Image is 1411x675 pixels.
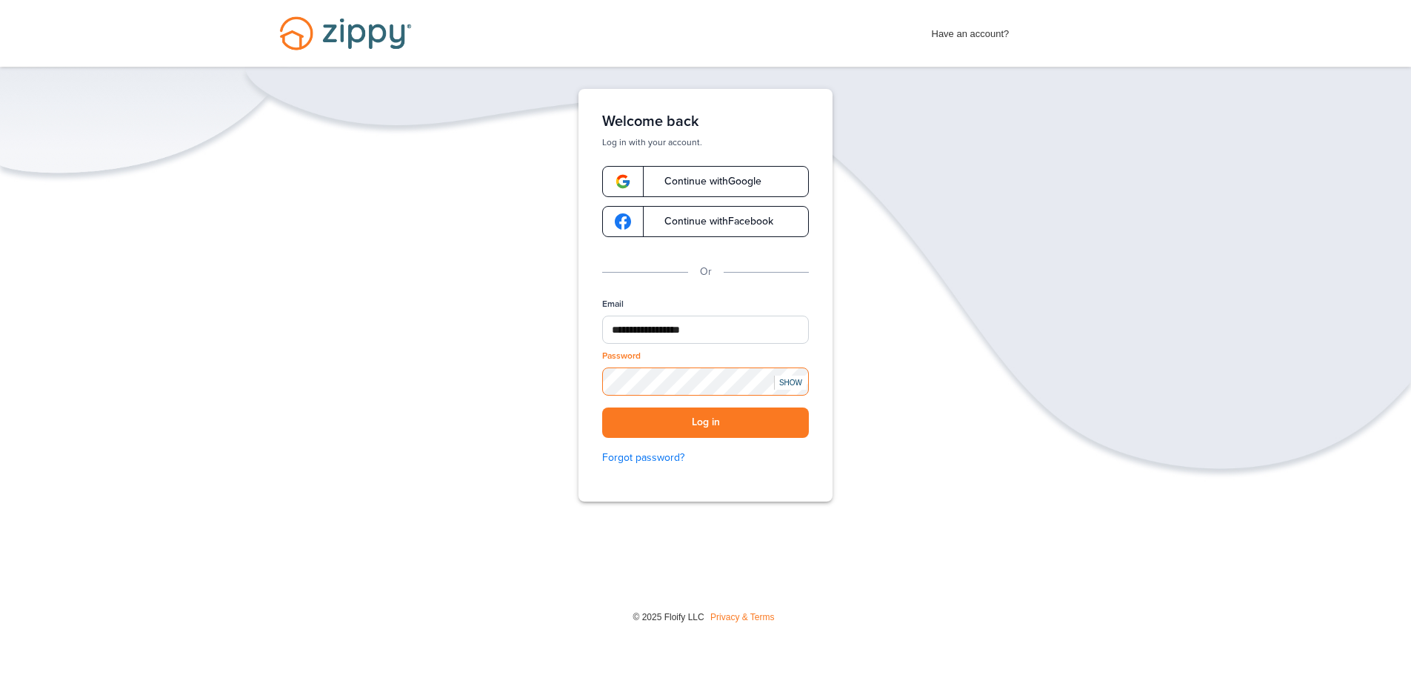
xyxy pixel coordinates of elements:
p: Or [700,264,712,280]
label: Email [602,298,624,310]
img: google-logo [615,173,631,190]
span: Have an account? [932,19,1010,42]
button: Log in [602,408,809,438]
input: Password [602,368,809,396]
span: © 2025 Floify LLC [633,612,704,622]
p: Log in with your account. [602,136,809,148]
img: google-logo [615,213,631,230]
a: google-logoContinue withGoogle [602,166,809,197]
a: Forgot password? [602,450,809,466]
a: Privacy & Terms [710,612,774,622]
div: SHOW [774,376,807,390]
span: Continue with Facebook [650,216,773,227]
h1: Welcome back [602,113,809,130]
label: Password [602,350,641,362]
input: Email [602,316,809,344]
a: google-logoContinue withFacebook [602,206,809,237]
span: Continue with Google [650,176,761,187]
